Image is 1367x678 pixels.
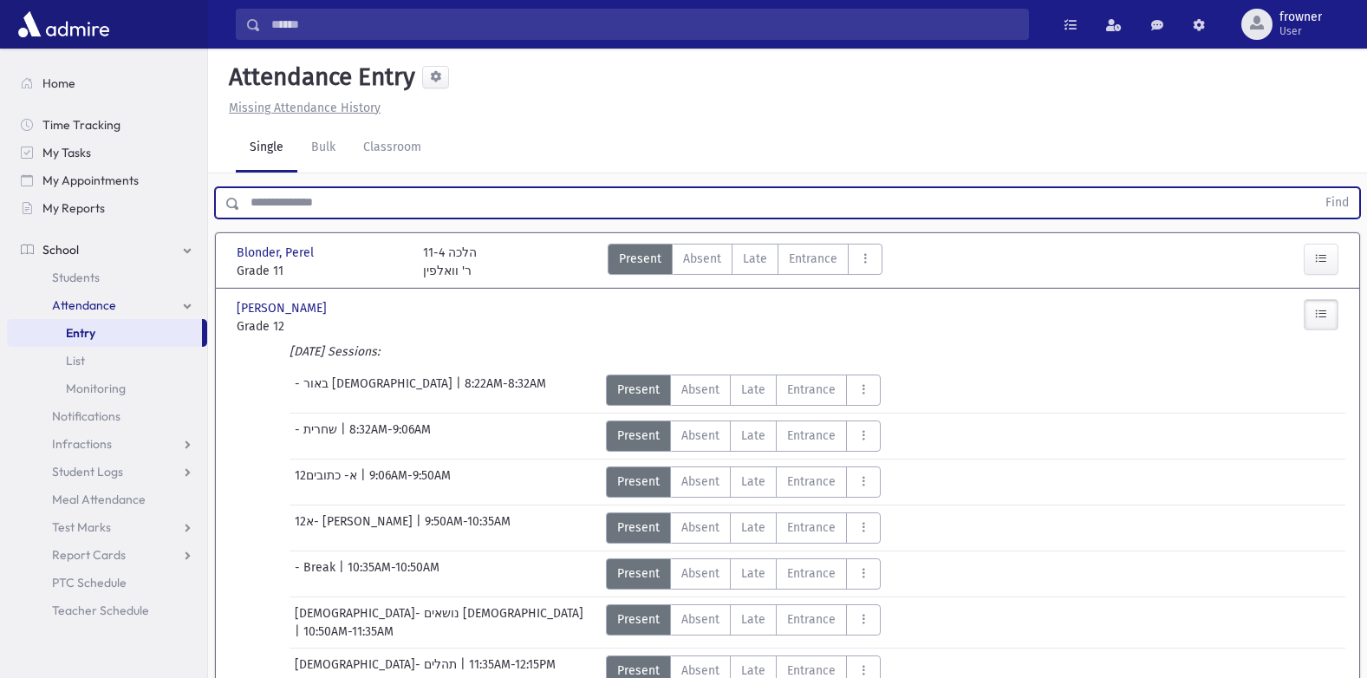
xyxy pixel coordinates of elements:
button: Find [1315,188,1359,218]
span: [DEMOGRAPHIC_DATA]- נושאים [DEMOGRAPHIC_DATA] [295,604,587,623]
span: User [1279,24,1322,38]
span: Notifications [52,408,120,424]
span: My Tasks [42,145,91,160]
a: Bulk [297,124,349,173]
span: Blonder, Perel [237,244,317,262]
div: AttTypes [606,512,881,544]
div: 11-4 הלכה ר' וואלפין [423,244,477,280]
input: Search [261,9,1028,40]
span: Infractions [52,436,112,452]
span: School [42,242,79,258]
span: Late [741,610,765,629]
span: 9:50AM-10:35AM [425,512,511,544]
span: - באור [DEMOGRAPHIC_DATA] [295,375,456,406]
h5: Attendance Entry [222,62,415,92]
span: frowner [1279,10,1322,24]
span: - שחרית [295,420,341,452]
span: Entry [66,325,95,341]
span: Student Logs [52,464,123,479]
span: Late [743,250,767,268]
span: Report Cards [52,547,126,563]
span: Monitoring [66,381,126,396]
span: Entrance [787,564,836,583]
span: Present [617,381,660,399]
span: Entrance [787,427,836,445]
a: Attendance [7,291,207,319]
span: 12א- כתובים [295,466,361,498]
span: | [361,466,369,498]
span: Present [617,564,660,583]
span: | [339,558,348,590]
a: Teacher Schedule [7,597,207,624]
span: Entrance [789,250,837,268]
span: Absent [681,473,719,491]
span: Grade 12 [237,317,406,336]
span: Present [617,518,660,537]
span: Teacher Schedule [52,603,149,618]
a: Infractions [7,430,207,458]
img: AdmirePro [14,7,114,42]
i: [DATE] Sessions: [290,344,380,359]
span: | [416,512,425,544]
div: AttTypes [606,466,881,498]
span: Time Tracking [42,117,120,133]
span: Home [42,75,75,91]
span: Absent [681,381,719,399]
span: Present [617,473,660,491]
span: Entrance [787,473,836,491]
a: My Reports [7,194,207,222]
span: 8:22AM-8:32AM [465,375,546,406]
span: Absent [681,427,719,445]
span: Late [741,381,765,399]
a: Home [7,69,207,97]
div: AttTypes [606,558,881,590]
span: Absent [681,518,719,537]
a: Missing Attendance History [222,101,381,115]
span: 8:32AM-9:06AM [349,420,431,452]
a: Single [236,124,297,173]
span: | [295,623,303,641]
a: Entry [7,319,202,347]
a: Student Logs [7,458,207,486]
a: List [7,347,207,375]
a: Test Marks [7,513,207,541]
span: List [66,353,85,368]
span: Grade 11 [237,262,406,280]
div: AttTypes [606,420,881,452]
a: Notifications [7,402,207,430]
span: Late [741,564,765,583]
a: My Tasks [7,139,207,166]
span: Late [741,518,765,537]
span: PTC Schedule [52,575,127,590]
span: [PERSON_NAME] [237,299,330,317]
span: Attendance [52,297,116,313]
span: Present [617,427,660,445]
span: 12א- [PERSON_NAME] [295,512,416,544]
span: Late [741,473,765,491]
span: - Break [295,558,339,590]
span: Present [619,250,661,268]
span: Meal Attendance [52,492,146,507]
span: Late [741,427,765,445]
a: Monitoring [7,375,207,402]
span: My Reports [42,200,105,216]
span: | [341,420,349,452]
span: Absent [683,250,721,268]
span: Absent [681,610,719,629]
span: 10:50AM-11:35AM [303,623,394,641]
a: Meal Attendance [7,486,207,513]
span: Absent [681,564,719,583]
span: Entrance [787,381,836,399]
div: AttTypes [606,604,881,636]
a: Students [7,264,207,291]
a: School [7,236,207,264]
span: My Appointments [42,173,139,188]
span: Students [52,270,100,285]
a: My Appointments [7,166,207,194]
div: AttTypes [608,244,882,280]
a: PTC Schedule [7,569,207,597]
span: 10:35AM-10:50AM [348,558,439,590]
div: AttTypes [606,375,881,406]
span: Test Marks [52,519,111,535]
a: Report Cards [7,541,207,569]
